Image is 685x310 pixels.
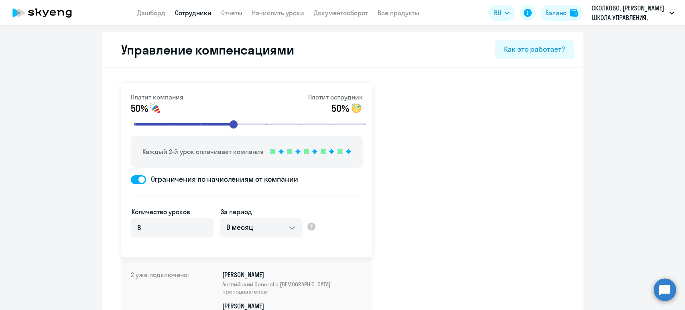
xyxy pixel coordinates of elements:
[488,5,515,21] button: RU
[146,174,298,184] span: Ограничения по начислениям от компании
[221,207,252,217] label: За период
[149,102,162,115] img: smile
[545,8,567,18] div: Баланс
[504,44,565,55] div: Как это работает?
[112,42,294,58] h2: Управление компенсациями
[570,9,578,17] img: balance
[541,5,583,21] button: Балансbalance
[314,9,368,17] a: Документооборот
[494,8,501,18] span: RU
[591,3,666,22] p: СКОЛКОВО, [PERSON_NAME] ШКОЛА УПРАВЛЕНИЯ, Бумажный Договор - Постоплата
[495,40,573,59] button: Как это работает?
[175,9,211,17] a: Сотрудники
[222,270,363,295] p: [PERSON_NAME]
[222,281,363,295] span: Английский General с [DEMOGRAPHIC_DATA] преподавателем
[308,92,363,102] p: Платит сотрудник
[131,92,183,102] p: Платит компания
[350,102,363,115] img: smile
[221,9,242,17] a: Отчеты
[587,3,678,22] button: СКОЛКОВО, [PERSON_NAME] ШКОЛА УПРАВЛЕНИЯ, Бумажный Договор - Постоплата
[378,9,419,17] a: Все продукты
[331,102,349,115] span: 50%
[252,9,304,17] a: Начислить уроки
[132,207,190,217] label: Количество уроков
[137,9,165,17] a: Дашборд
[142,147,264,156] p: Каждый 2-й урок оплачивает компания
[131,102,148,115] span: 50%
